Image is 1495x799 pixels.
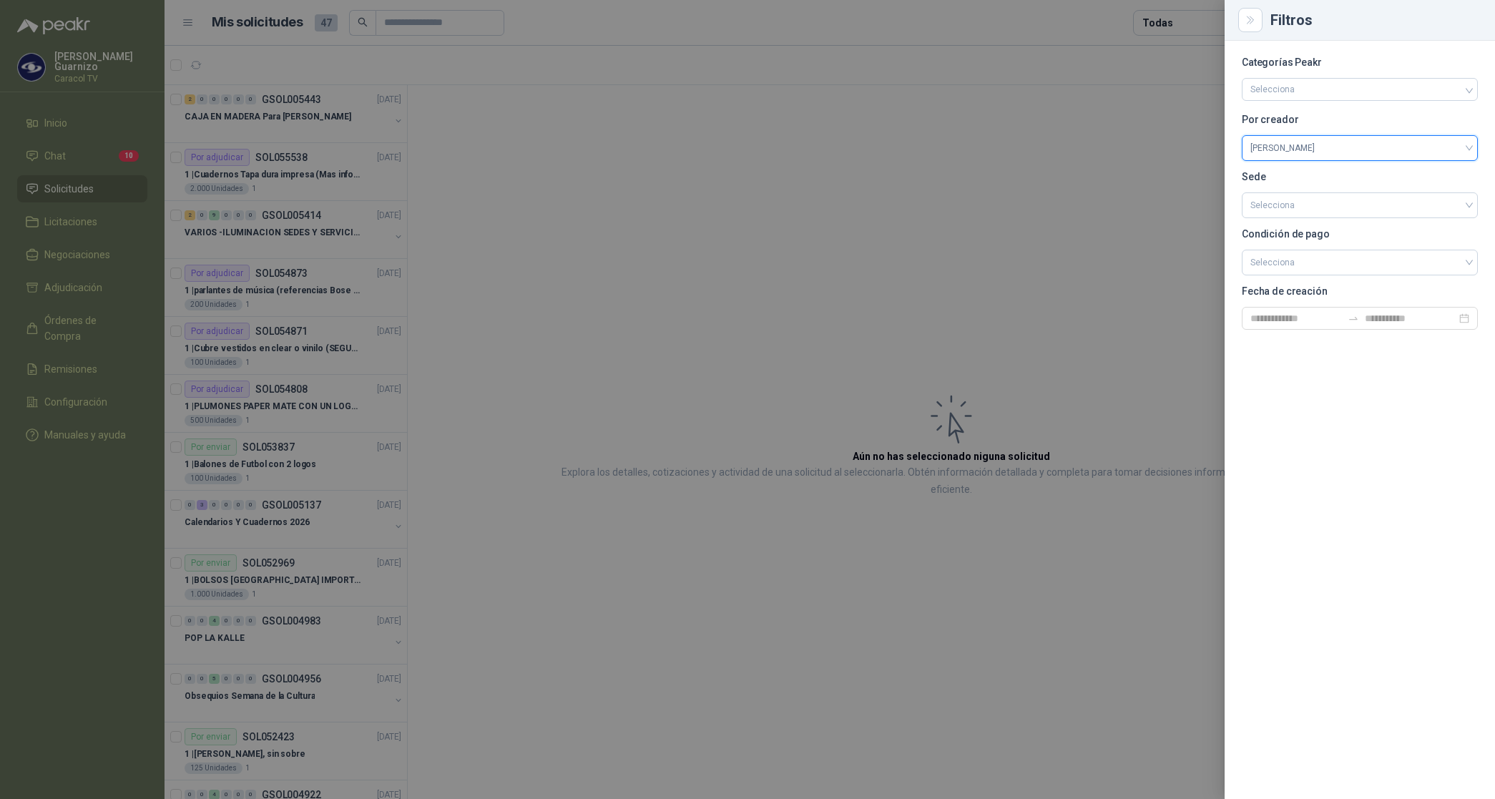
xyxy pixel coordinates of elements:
div: Filtros [1270,13,1478,27]
p: Condición de pago [1242,230,1478,238]
span: to [1348,313,1359,324]
button: Close [1242,11,1259,29]
p: Sede [1242,172,1478,181]
p: Por creador [1242,115,1478,124]
span: swap-right [1348,313,1359,324]
p: Categorías Peakr [1242,58,1478,67]
p: Fecha de creación [1242,287,1478,295]
span: Liborio Guarnizo [1250,137,1469,159]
